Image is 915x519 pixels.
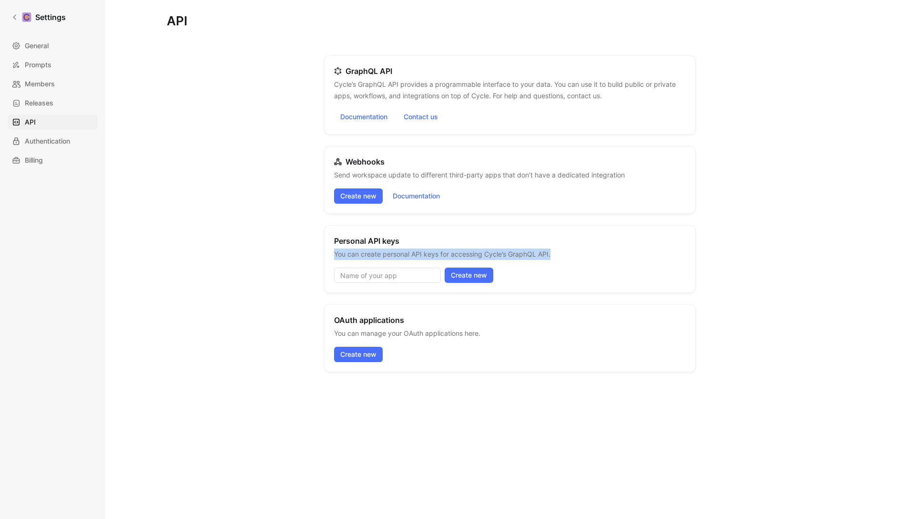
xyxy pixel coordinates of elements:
a: Releases [8,95,97,111]
h2: OAuth applications [334,314,404,326]
span: General [25,40,49,52]
a: Prompts [8,57,97,73]
p: You can manage your OAuth applications here. [334,328,480,339]
a: Settings [8,8,70,27]
button: Contact us [397,109,444,125]
button: Create new [334,347,383,362]
a: General [8,38,97,53]
p: Cycle’s GraphQL API provides a programmable interface to your data. You can use it to build publi... [334,79,686,102]
button: Create new [334,188,383,204]
p: You can create personal API keys for accessing Cycle’s GraphQL API. [334,249,550,260]
a: Documentation [386,188,446,204]
span: Billing [25,155,43,166]
span: Members [25,78,55,90]
span: Releases [25,97,53,109]
a: Documentation [334,109,394,125]
button: Create new [445,268,493,283]
h2: GraphQL API [334,65,392,77]
p: Send workspace update to different third-party apps that don’t have a dedicated integration [334,169,625,181]
input: Name of your app [334,268,441,283]
span: Authentication [25,135,70,147]
span: API [25,116,36,128]
span: Create new [340,190,376,202]
a: Billing [8,153,97,168]
h1: API [167,15,853,27]
a: Members [8,76,97,92]
a: API [8,114,97,130]
span: Create new [340,349,376,360]
span: Prompts [25,59,51,71]
a: Authentication [8,134,97,149]
span: Contact us [404,111,438,123]
h2: Personal API keys [334,235,399,247]
h1: Settings [35,11,66,23]
h2: Webhooks [334,156,385,167]
span: Create new [451,270,487,281]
